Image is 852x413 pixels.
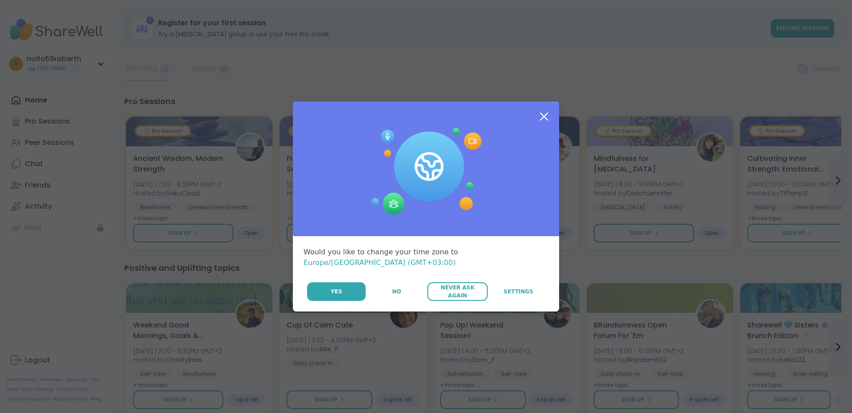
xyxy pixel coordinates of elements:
[331,288,342,296] span: Yes
[504,288,533,296] span: Settings
[432,284,483,300] span: Never Ask Again
[427,282,487,301] button: Never Ask Again
[371,128,481,215] img: Session Experience
[304,247,548,268] div: Would you like to change your time zone to
[489,282,548,301] a: Settings
[367,282,426,301] button: No
[304,258,456,267] span: Europe/[GEOGRAPHIC_DATA] (GMT+03:00)
[392,288,401,296] span: No
[307,282,366,301] button: Yes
